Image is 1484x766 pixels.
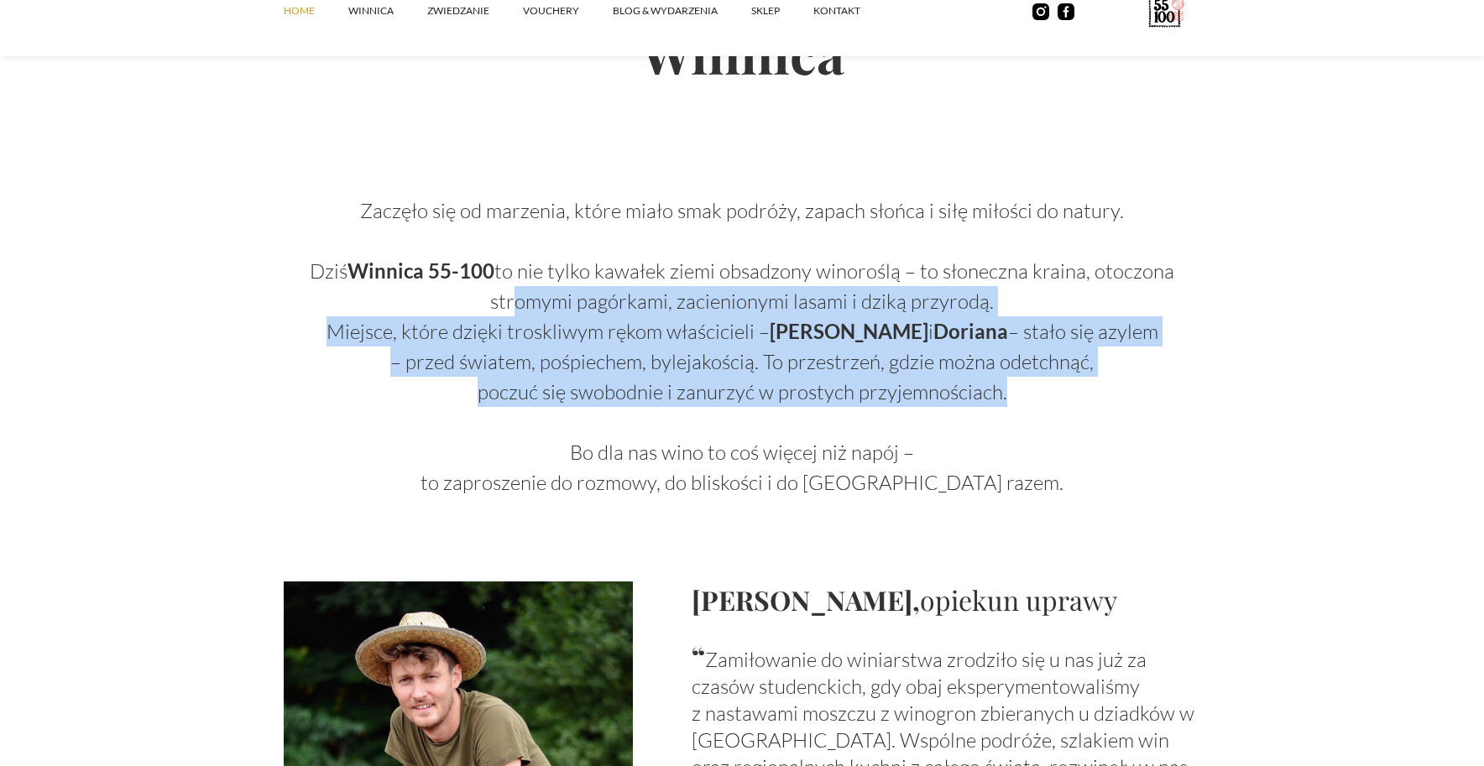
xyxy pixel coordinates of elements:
strong: “ [692,638,705,674]
p: Zaczęło się od marzenia, które miało smak podróży, zapach słońca i siłę miłości do natury. ‍ Dziś... [284,165,1200,498]
strong: [PERSON_NAME], [692,581,920,617]
strong: [PERSON_NAME] [770,319,928,343]
strong: Winnica 55-100 [347,258,494,283]
strong: Doriana [933,319,1008,343]
h2: opiekun uprawy [692,581,1200,617]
